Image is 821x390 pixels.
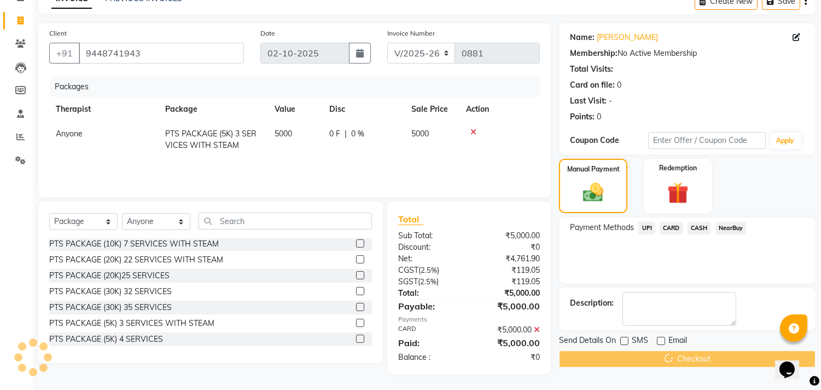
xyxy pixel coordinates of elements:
[659,163,697,173] label: Redemption
[570,79,615,91] div: Card on file:
[617,79,621,91] div: 0
[49,28,67,38] label: Client
[390,336,469,349] div: Paid:
[715,222,747,234] span: NearBuy
[49,286,172,297] div: PTS PACKAGE (30K) 32 SERVICES
[688,222,711,234] span: CASH
[570,111,595,123] div: Points:
[469,265,549,276] div: ₹119.05
[398,265,418,275] span: CGST
[390,300,469,313] div: Payable:
[405,97,459,122] th: Sale Price
[345,128,347,140] span: |
[469,352,549,363] div: ₹0
[570,135,648,146] div: Coupon Code
[390,276,469,288] div: ( )
[390,265,469,276] div: ( )
[570,48,618,59] div: Membership:
[199,213,372,230] input: Search
[638,222,655,234] span: UPI
[159,97,268,122] th: Package
[660,222,683,234] span: CARD
[469,253,549,265] div: ₹4,761.90
[459,97,540,122] th: Action
[260,28,275,38] label: Date
[469,276,549,288] div: ₹119.05
[570,222,634,233] span: Payment Methods
[49,270,170,282] div: PTS PACKAGE (20K)25 SERVICES
[49,43,80,64] button: +91
[49,97,159,122] th: Therapist
[469,336,549,349] div: ₹5,000.00
[567,164,620,174] label: Manual Payment
[390,352,469,363] div: Balance :
[387,28,435,38] label: Invoice Number
[469,242,549,253] div: ₹0
[398,315,540,324] div: Payments
[469,324,549,336] div: ₹5,000.00
[597,111,601,123] div: 0
[49,318,214,329] div: PTS PACKAGE (5K) 3 SERVICES WITH STEAM
[390,230,469,242] div: Sub Total:
[398,277,418,286] span: SGST
[398,214,423,225] span: Total
[570,95,607,107] div: Last Visit:
[49,254,223,266] div: PTS PACKAGE (20K) 22 SERVICES WITH STEAM
[421,266,437,274] span: 2.5%
[56,129,83,139] span: Anyone
[570,32,595,43] div: Name:
[79,43,244,64] input: Search by Name/Mobile/Email/Code
[351,128,364,140] span: 0 %
[570,297,614,309] div: Description:
[323,97,405,122] th: Disc
[775,346,810,379] iframe: chat widget
[390,288,469,299] div: Total:
[648,132,765,149] input: Enter Offer / Coupon Code
[50,77,548,97] div: Packages
[570,48,805,59] div: No Active Membership
[49,302,172,313] div: PTS PACKAGE (30K) 35 SERVICES
[668,335,687,348] span: Email
[632,335,648,348] span: SMS
[661,180,695,207] img: _gift.svg
[275,129,292,139] span: 5000
[469,300,549,313] div: ₹5,000.00
[49,238,219,250] div: PTS PACKAGE (10K) 7 SERVICES WITH STEAM
[49,334,163,345] div: PTS PACKAGE (5K) 4 SERVICES
[390,324,469,336] div: CARD
[268,97,323,122] th: Value
[411,129,429,139] span: 5000
[570,64,613,75] div: Total Visits:
[165,129,257,150] span: PTS PACKAGE (5K) 3 SERVICES WITH STEAM
[469,230,549,242] div: ₹5,000.00
[559,335,616,348] span: Send Details On
[329,128,340,140] span: 0 F
[390,242,469,253] div: Discount:
[420,277,436,286] span: 2.5%
[390,253,469,265] div: Net:
[770,133,801,149] button: Apply
[469,288,549,299] div: ₹5,000.00
[577,181,609,204] img: _cash.svg
[609,95,612,107] div: -
[597,32,658,43] a: [PERSON_NAME]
